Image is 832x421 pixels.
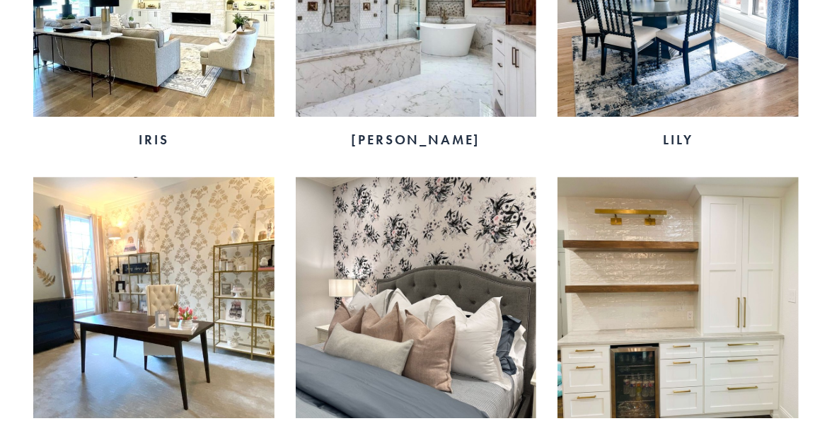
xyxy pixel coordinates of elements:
[33,177,275,418] img: Marigold
[33,131,275,149] h3: Iris
[557,177,799,418] img: Primrose
[296,177,537,418] img: Peonies
[296,131,537,149] h3: [PERSON_NAME]
[557,131,799,149] h3: Lily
